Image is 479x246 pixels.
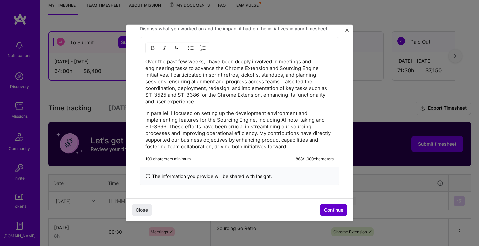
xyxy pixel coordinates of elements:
[136,207,148,213] span: Close
[320,204,347,216] button: Continue
[145,110,334,150] p: In parallel, I focused on setting up the development environment and implementing features for th...
[324,207,343,213] span: Continue
[345,29,349,36] button: Close
[174,45,179,51] img: Underline
[145,58,334,105] p: Over the past few weeks, I have been deeply involved in meetings and engineering tasks to advance...
[145,156,191,162] div: 100 characters minimum
[296,156,334,162] div: 888 / 1,000 characters
[150,45,155,51] img: Bold
[188,45,194,51] img: UL
[132,204,152,216] button: Close
[140,25,339,32] label: Discuss what you worked on and the impact it had on the initiatives in your timesheet.
[162,45,167,51] img: Italic
[140,167,339,185] div: The information you provide will be shared with Insight .
[200,45,206,51] img: OL
[145,173,151,180] i: icon InfoBlack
